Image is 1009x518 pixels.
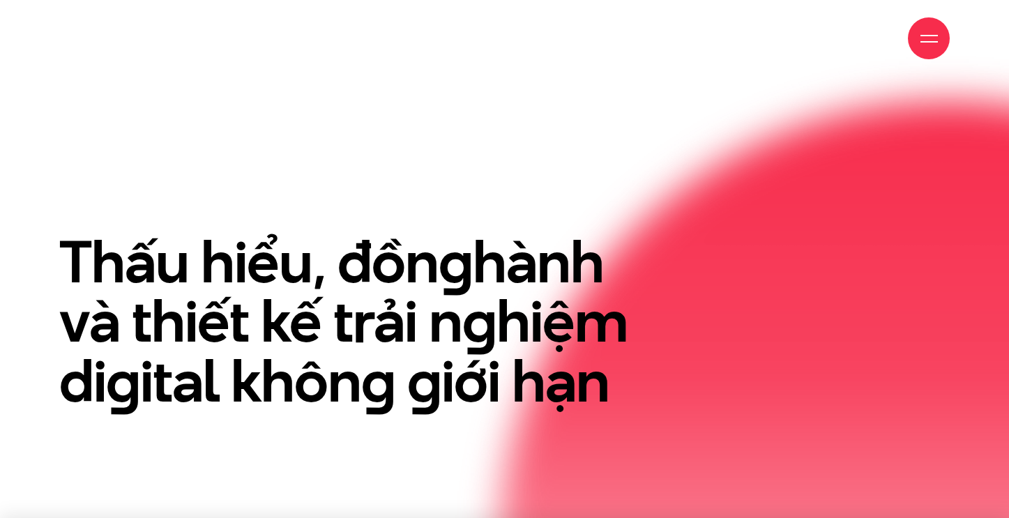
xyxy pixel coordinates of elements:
[439,221,473,303] en: g
[462,280,496,362] en: g
[407,340,441,422] en: g
[59,232,646,411] h1: Thấu hiểu, đồn hành và thiết kế trải n hiệm di ital khôn iới hạn
[361,340,395,422] en: g
[106,340,140,422] en: g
